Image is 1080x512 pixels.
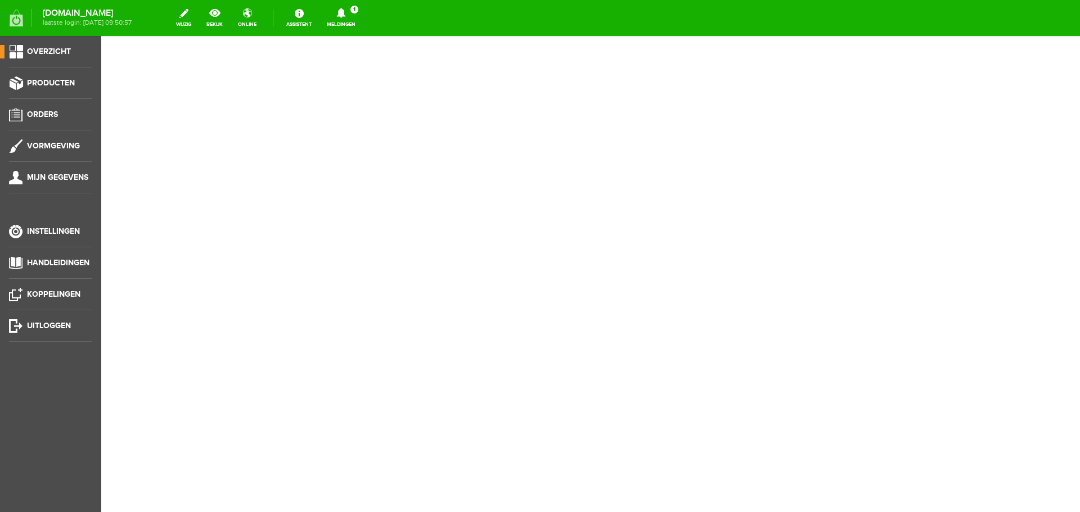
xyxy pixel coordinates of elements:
span: Producten [27,78,75,88]
span: Koppelingen [27,289,80,299]
a: Assistent [280,6,318,30]
span: Mijn gegevens [27,173,88,182]
a: wijzig [169,6,198,30]
span: Overzicht [27,47,71,56]
span: 1 [350,6,358,13]
span: Handleidingen [27,258,89,268]
strong: [DOMAIN_NAME] [43,10,132,16]
span: Uitloggen [27,321,71,330]
a: Meldingen1 [320,6,362,30]
span: Orders [27,110,58,119]
span: Vormgeving [27,141,80,151]
span: laatste login: [DATE] 09:50:57 [43,20,132,26]
a: online [231,6,263,30]
span: Instellingen [27,226,80,236]
a: bekijk [200,6,229,30]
